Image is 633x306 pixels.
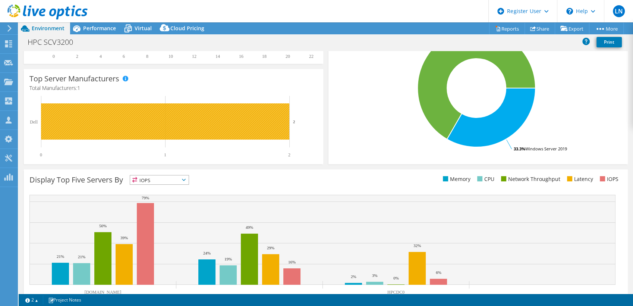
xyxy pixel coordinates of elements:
span: 1 [77,84,80,91]
text: 29% [267,246,274,250]
text: 3% [372,273,378,278]
span: Cloud Pricing [170,25,204,32]
span: Environment [32,25,64,32]
text: 14 [215,54,220,59]
a: Reports [489,23,525,34]
text: 1 [164,152,166,157]
text: 20 [286,54,290,59]
text: 2% [351,274,356,279]
text: 21% [78,255,85,259]
a: More [589,23,624,34]
a: Share [525,23,555,34]
text: 10 [169,54,173,59]
text: 79% [142,196,149,200]
li: CPU [475,175,494,183]
text: 2 [76,54,78,59]
text: 22 [309,54,314,59]
text: [DOMAIN_NAME] [85,290,122,295]
a: Export [555,23,589,34]
text: 0 [40,152,42,157]
li: Memory [441,175,470,183]
text: 49% [246,225,253,229]
h1: HPC SCV3200 [24,38,85,46]
h4: Total Manufacturers: [29,84,318,92]
text: 0 [53,54,55,59]
text: 4 [100,54,102,59]
tspan: Windows Server 2019 [525,146,567,152]
text: 8 [146,54,148,59]
text: HPCDC0 [387,290,404,295]
h3: Top Server Manufacturers [29,75,119,83]
text: 21% [57,254,64,259]
text: 6% [436,270,441,275]
span: LN [613,5,625,17]
a: Print [596,37,622,47]
text: 2 [288,152,290,157]
text: 6 [123,54,125,59]
text: 19% [224,257,232,261]
text: 16 [239,54,243,59]
text: 18 [262,54,267,59]
text: 0% [393,276,399,280]
a: 2 [20,295,43,305]
text: 12 [192,54,196,59]
text: 39% [120,235,128,240]
tspan: 33.3% [514,146,525,152]
li: Network Throughput [499,175,560,183]
text: 16% [288,260,296,264]
svg: \n [566,8,573,15]
text: 2 [293,119,295,124]
text: 32% [413,243,421,248]
a: Project Notes [43,295,86,305]
text: Dell [30,119,38,125]
span: Performance [83,25,116,32]
span: IOPS [130,175,179,184]
span: Virtual [135,25,152,32]
text: 24% [203,251,211,255]
li: Latency [565,175,593,183]
li: IOPS [598,175,618,183]
text: 50% [99,224,107,228]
